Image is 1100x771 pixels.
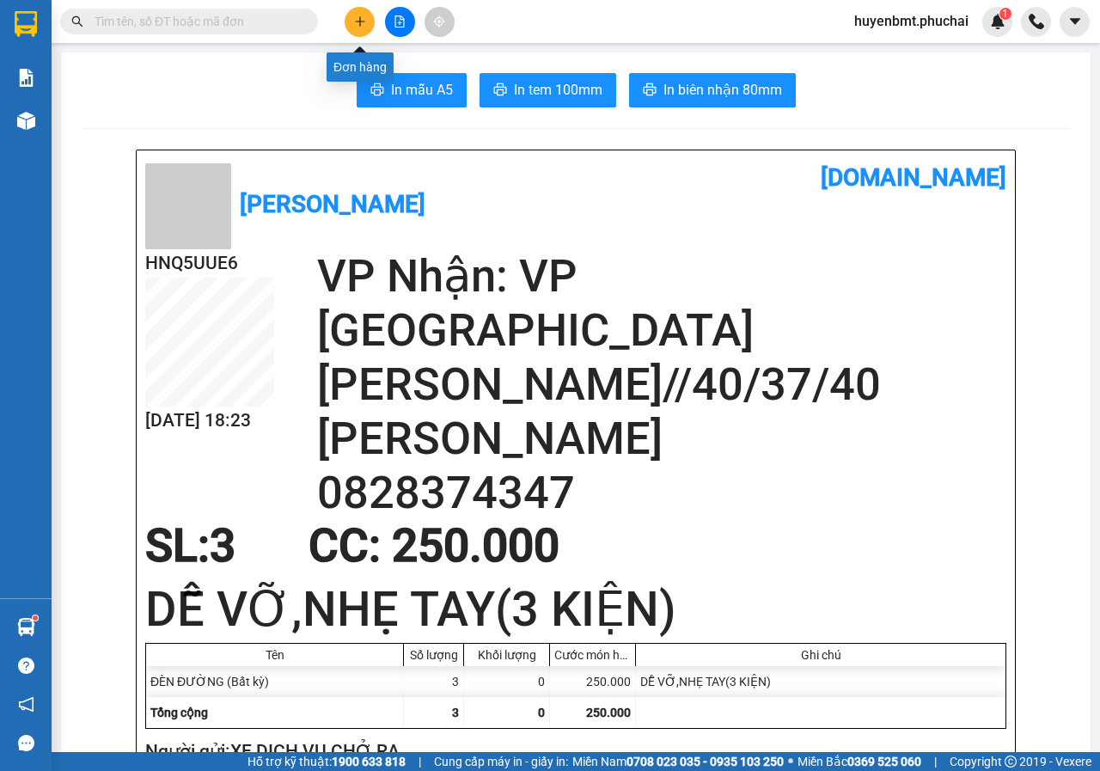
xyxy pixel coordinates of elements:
span: 3 [452,706,459,719]
div: Ghi chú [640,648,1001,662]
div: Cước món hàng [554,648,631,662]
strong: 0369 525 060 [847,755,921,768]
span: message [18,735,34,751]
span: copyright [1005,756,1017,768]
span: question-circle [18,658,34,674]
div: CC : 250.000 [298,520,570,572]
span: Miền Bắc [797,752,921,771]
span: 250.000 [586,706,631,719]
span: Cung cấp máy in - giấy in: [434,752,568,771]
div: Tên [150,648,399,662]
h2: VP Nhận: VP [GEOGRAPHIC_DATA] [317,249,1006,358]
span: 0 [538,706,545,719]
span: Hỗ trợ kỹ thuật: [247,752,406,771]
span: In tem 100mm [514,79,602,101]
h1: DỄ VỠ,NHẸ TAY(3 KIỆN) [145,576,1006,643]
h2: Người gửi: XE DỊCH VỤ CHỞ RA [145,737,999,766]
span: In biên nhận 80mm [663,79,782,101]
button: file-add [385,7,415,37]
img: phone-icon [1029,14,1044,29]
span: 3 [210,519,235,572]
h2: 0828374347 [317,466,1006,520]
button: printerIn mẫu A5 [357,73,467,107]
span: SL: [145,519,210,572]
div: Đơn hàng [327,52,394,82]
h2: HNQ5UUE6 [145,249,274,278]
span: printer [643,83,657,99]
h2: [DATE] 18:23 [145,407,274,435]
img: warehouse-icon [17,112,35,130]
strong: 1900 633 818 [332,755,406,768]
span: In mẫu A5 [391,79,453,101]
b: [DOMAIN_NAME] [821,163,1006,192]
div: 0 [464,666,550,697]
span: search [71,15,83,28]
span: notification [18,696,34,713]
span: caret-down [1067,14,1083,29]
span: | [934,752,937,771]
img: icon-new-feature [990,14,1005,29]
button: printerIn tem 100mm [480,73,616,107]
button: plus [345,7,375,37]
sup: 1 [33,615,38,621]
button: aim [425,7,455,37]
span: 1 [1002,8,1008,20]
strong: 0708 023 035 - 0935 103 250 [626,755,784,768]
b: [PERSON_NAME] [240,190,425,218]
span: huyenbmt.phuchai [840,10,982,32]
span: printer [370,83,384,99]
div: Khối lượng [468,648,545,662]
sup: 1 [999,8,1011,20]
span: plus [354,15,366,28]
span: ⚪️ [788,758,793,765]
div: 250.000 [550,666,636,697]
button: printerIn biên nhận 80mm [629,73,796,107]
div: Số lượng [408,648,459,662]
span: printer [493,83,507,99]
img: warehouse-icon [17,618,35,636]
button: caret-down [1060,7,1090,37]
div: DỄ VỠ,NHẸ TAY(3 KIỆN) [636,666,1005,697]
span: file-add [394,15,406,28]
img: solution-icon [17,69,35,87]
span: Tổng cộng [150,706,208,719]
input: Tìm tên, số ĐT hoặc mã đơn [95,12,297,31]
img: logo-vxr [15,11,37,37]
div: 3 [404,666,464,697]
div: ĐÈN ĐƯỜNG (Bất kỳ) [146,666,404,697]
span: aim [433,15,445,28]
h2: [PERSON_NAME]//40/37/40 [PERSON_NAME] [317,358,1006,466]
span: Miền Nam [572,752,784,771]
span: | [419,752,421,771]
